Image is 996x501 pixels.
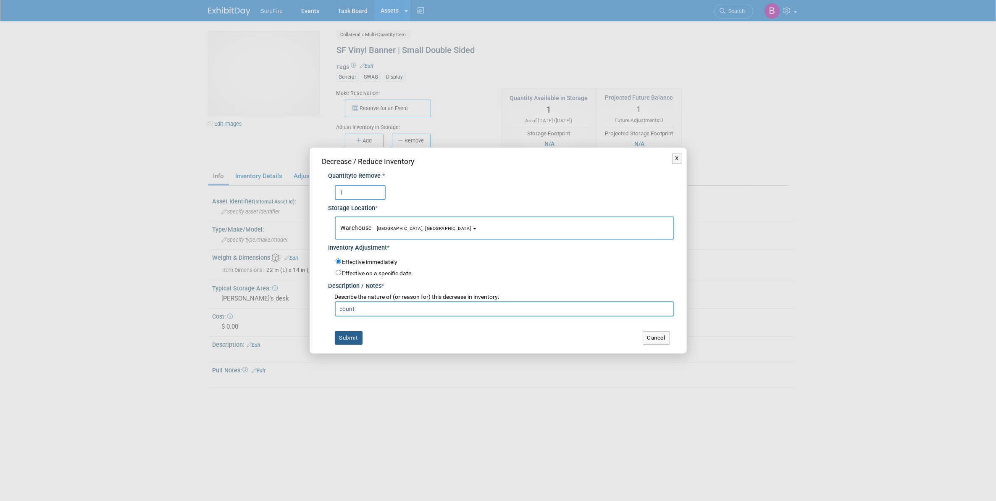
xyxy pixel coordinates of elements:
[341,224,472,231] span: Warehouse
[328,278,674,291] div: Description / Notes
[335,293,499,300] span: Describe the nature of (or reason for) this decrease in inventory:
[672,153,683,164] button: X
[328,172,674,181] div: Quantity
[352,172,381,179] span: to Remove
[328,200,674,213] div: Storage Location
[328,240,674,253] div: Inventory Adjustment
[643,331,670,345] button: Cancel
[342,270,412,277] label: Effective on a specific date
[335,216,674,240] button: Warehouse[GEOGRAPHIC_DATA], [GEOGRAPHIC_DATA]
[322,157,415,166] span: Decrease / Reduce Inventory
[335,331,363,345] button: Submit
[372,226,471,231] span: [GEOGRAPHIC_DATA], [GEOGRAPHIC_DATA]
[342,258,398,266] label: Effective immediately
